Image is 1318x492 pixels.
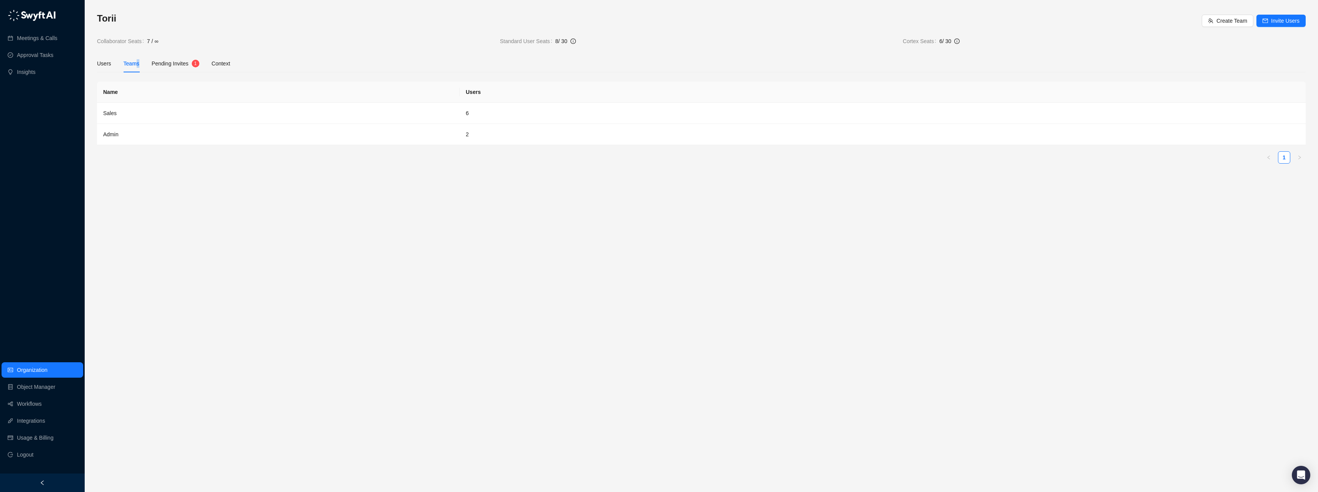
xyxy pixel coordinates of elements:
[8,10,56,21] img: logo-05li4sbe.png
[1293,151,1306,164] li: Next Page
[17,64,35,80] a: Insights
[954,38,960,44] span: info-circle
[555,38,567,44] span: 8 / 30
[212,59,230,68] div: Context
[97,37,147,45] span: Collaborator Seats
[17,362,47,378] a: Organization
[17,430,54,445] a: Usage & Billing
[939,38,951,44] span: 6 / 30
[17,30,57,46] a: Meetings & Calls
[17,396,42,412] a: Workflows
[147,37,158,45] span: 7 / ∞
[124,59,139,68] div: Teams
[903,37,939,45] span: Cortex Seats
[194,61,197,66] span: 1
[460,82,1306,103] th: Users
[1208,18,1213,23] span: team
[1263,151,1275,164] li: Previous Page
[1293,151,1306,164] button: right
[40,480,45,485] span: left
[1271,17,1300,25] span: Invite Users
[97,59,111,68] div: Users
[1292,466,1310,484] div: Open Intercom Messenger
[97,82,460,103] th: Name
[1202,15,1253,27] button: Create Team
[97,124,460,145] td: Admin
[17,379,55,395] a: Object Manager
[460,103,1306,124] td: 6
[1278,152,1290,163] a: 1
[1256,15,1306,27] button: Invite Users
[17,47,54,63] a: Approval Tasks
[17,413,45,428] a: Integrations
[460,124,1306,145] td: 2
[1263,18,1268,23] span: mail
[152,60,189,67] span: Pending Invites
[1263,151,1275,164] button: left
[1266,155,1271,160] span: left
[17,447,33,462] span: Logout
[1216,17,1247,25] span: Create Team
[192,60,199,67] sup: 1
[570,38,576,44] span: info-circle
[97,12,1202,25] h3: Torii
[97,103,460,124] td: Sales
[8,452,13,457] span: logout
[500,37,555,45] span: Standard User Seats
[1297,155,1302,160] span: right
[1278,151,1290,164] li: 1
